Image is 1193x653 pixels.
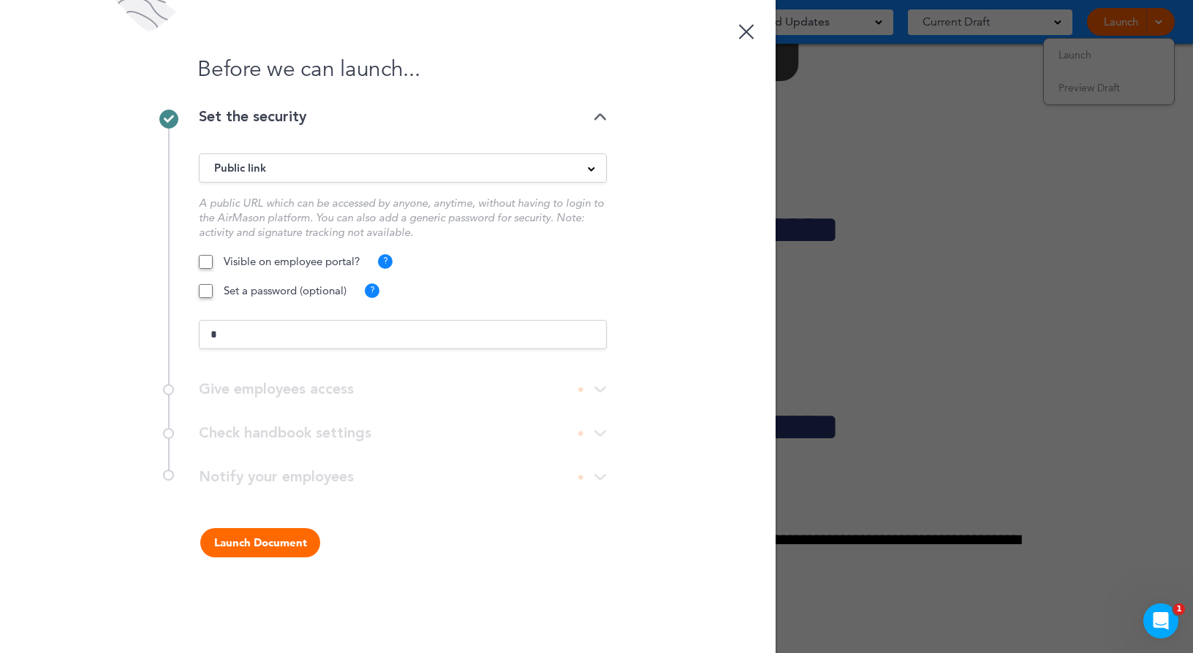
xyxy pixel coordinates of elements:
[378,254,393,269] div: ?
[214,158,266,178] span: Public link
[168,58,607,80] h1: Before we can launch...
[224,254,360,269] p: Visible on employee portal?
[199,196,607,240] p: A public URL which can be accessed by anyone, anytime, without having to login to the AirMason pl...
[1143,603,1178,638] iframe: Intercom live chat
[224,283,346,298] p: Set a password (optional)
[200,528,320,557] button: Launch Document
[1173,603,1185,615] span: 1
[365,283,379,298] div: ?
[199,110,607,124] div: Set the security
[594,112,607,122] img: arrow-down@2x.png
